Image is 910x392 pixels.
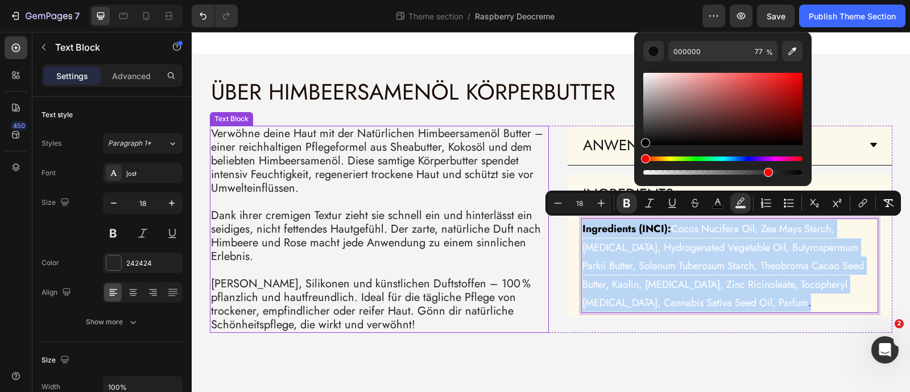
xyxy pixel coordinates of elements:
button: Paragraph 1* [103,133,183,154]
div: Editor contextual toolbar [545,191,901,216]
span: Save [767,11,785,21]
div: Hue [643,156,803,161]
div: Show more [86,316,139,328]
iframe: Design area [192,32,910,392]
div: Publish Theme Section [809,10,896,22]
span: / [468,10,470,22]
div: Text style [42,110,73,120]
div: Rich Text Editor. Editing area: main [390,187,686,281]
div: Color [42,258,59,268]
p: Text Block [55,40,152,54]
p: INGREDIENTS [391,149,482,176]
span: Paragraph 1* [108,138,151,148]
div: Width [42,382,60,392]
span: % [766,46,773,59]
p: 7 [75,9,80,23]
span: Theme section [406,10,465,22]
span: Raspberry Deocreme [475,10,555,22]
div: Size [42,353,72,368]
div: Jost [126,168,180,179]
iframe: Intercom live chat [871,336,899,364]
div: 242424 [126,258,180,269]
div: Font [42,168,56,178]
div: Styles [42,138,61,148]
button: Save [757,5,795,27]
p: Advanced [112,70,151,82]
div: Size [42,195,72,211]
span: 2 [895,319,904,328]
button: 7 [5,5,85,27]
strong: Ingredients (INCI): [391,189,479,204]
div: Undo/Redo [192,5,238,27]
p: Settings [56,70,88,82]
div: 450 [11,121,27,130]
div: Align [42,285,73,300]
span: . [617,263,619,278]
p: ANWENDUNG [391,100,489,127]
button: Show more [42,312,183,332]
button: Publish Theme Section [799,5,905,27]
input: E.g FFFFFF [668,41,750,61]
span: Cocos Nucifera Oil, Zea Mays Starch, [MEDICAL_DATA], Hydrogenated Vegetable Oil, Butyrospermum Pa... [391,189,672,278]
